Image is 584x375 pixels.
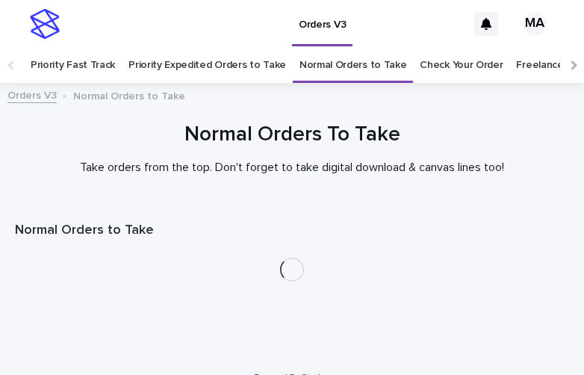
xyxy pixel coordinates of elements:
a: Priority Expedited Orders to Take [128,48,286,83]
div: MA [523,12,547,36]
p: Take orders from the top. Don't forget to take digital download & canvas lines too! [15,161,569,175]
a: Priority Fast Track [31,48,115,83]
h1: Normal Orders to Take [15,222,569,240]
p: Normal Orders to Take [73,87,185,103]
a: Check Your Order [420,48,503,83]
a: Normal Orders to Take [299,48,407,83]
a: Orders V3 [7,86,57,103]
img: stacker-logo-s-only.png [30,9,60,39]
h1: Normal Orders To Take [15,121,569,149]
